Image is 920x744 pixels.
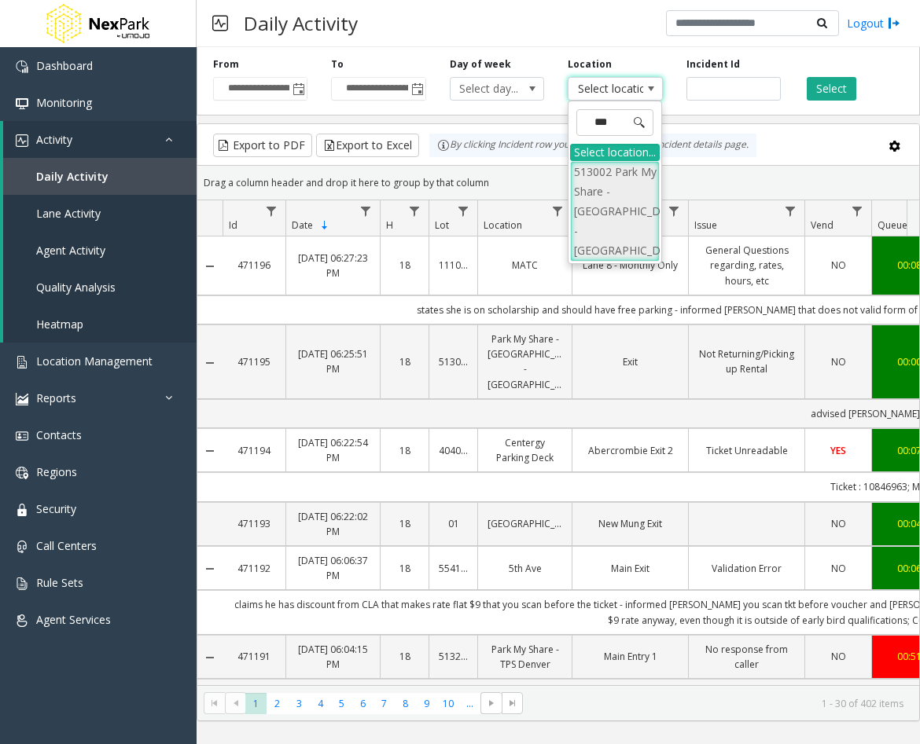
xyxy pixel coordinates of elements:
img: 'icon' [16,430,28,442]
a: Centergy Parking Deck [488,435,562,465]
span: Daily Activity [36,169,109,184]
label: Incident Id [686,57,740,71]
a: [GEOGRAPHIC_DATA] [488,516,562,531]
div: Select location... [570,144,660,161]
a: NO [815,258,862,273]
a: 471194 [232,443,276,458]
span: Dashboard [36,58,93,73]
span: Security [36,501,76,516]
a: Date Filter Menu [355,200,377,222]
a: 471195 [232,354,276,369]
a: Abercrombie Exit 2 [582,443,679,458]
a: Collapse Details [197,445,223,457]
a: NO [815,561,862,576]
label: From [213,57,239,71]
img: infoIcon.svg [437,139,450,152]
a: 404001 [439,443,468,458]
a: Collapse Details [197,357,223,369]
a: No response from caller [698,642,795,672]
img: 'icon' [16,504,28,516]
a: Lane Activity [3,195,197,232]
span: Toggle popup [408,78,425,100]
a: Main Exit [582,561,679,576]
span: Agent Services [36,612,111,627]
a: NO [815,354,862,369]
a: 5th Ave [488,561,562,576]
img: pageIcon [212,4,228,42]
a: 18 [390,443,419,458]
span: Agent Activity [36,243,105,258]
img: 'icon' [16,356,28,368]
span: Quality Analysis [36,280,116,295]
button: Export to PDF [213,134,312,157]
a: Agent Activity [3,232,197,269]
a: 18 [390,516,419,531]
label: To [331,57,344,71]
div: Data table [197,200,919,685]
a: [DATE] 06:22:02 PM [296,509,370,539]
span: Reports [36,390,76,405]
span: NO [831,517,846,530]
span: Heatmap [36,317,83,332]
span: Page 9 [416,693,437,714]
span: Page 1 [245,693,267,714]
kendo-pager-info: 1 - 30 of 402 items [532,697,903,710]
span: Location [484,218,522,232]
img: logout [888,15,900,31]
img: 'icon' [16,393,28,405]
span: Toggle popup [289,78,307,100]
span: Page 7 [374,693,395,714]
a: New Mung Exit [582,516,679,531]
span: Date [292,218,313,232]
img: 'icon' [16,614,28,627]
span: Go to the last page [506,697,519,709]
a: 554150 [439,561,468,576]
a: 18 [390,649,419,664]
span: Page 11 [459,693,480,714]
a: General Questions regarding, rates, hours, etc [698,243,795,288]
label: Location [568,57,612,71]
a: 18 [390,258,419,273]
a: 471192 [232,561,276,576]
span: Page 5 [331,693,352,714]
a: Logout [847,15,900,31]
span: Monitoring [36,95,92,110]
img: 'icon' [16,97,28,110]
a: Park My Share - [GEOGRAPHIC_DATA] - [GEOGRAPHIC_DATA] [488,332,562,392]
span: Contacts [36,427,82,442]
a: Issue Filter Menu [780,200,801,222]
h3: Daily Activity [236,4,366,42]
a: Not Returning/Picking up Rental [698,346,795,376]
a: H Filter Menu [404,200,425,222]
span: Select location... [569,78,643,100]
span: Page 6 [352,693,374,714]
a: Validation Error [698,561,795,576]
span: NO [831,650,846,663]
button: Export to Excel [316,134,419,157]
a: NO [815,516,862,531]
span: NO [831,355,846,368]
span: Issue [694,218,717,232]
img: 'icon' [16,60,28,73]
span: NO [831,258,846,272]
span: Queue [878,218,907,232]
span: Page 4 [310,693,331,714]
span: Vend [811,218,834,232]
a: Id Filter Menu [261,200,282,222]
a: Ticket Unreadable [698,443,795,458]
a: Location Filter Menu [547,200,569,222]
a: [DATE] 06:06:37 PM [296,553,370,583]
span: Page 2 [267,693,288,714]
a: 471191 [232,649,276,664]
a: Daily Activity [3,158,197,195]
a: Lot Filter Menu [453,200,474,222]
a: 513002 [439,354,468,369]
a: Collapse Details [197,260,223,273]
span: Go to the next page [480,692,502,714]
a: Lane 8 - Monthly Only [582,258,679,273]
img: 'icon' [16,467,28,479]
a: Exit [582,354,679,369]
a: [DATE] 06:25:51 PM [296,346,370,376]
img: 'icon' [16,541,28,553]
span: Activity [36,132,72,147]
